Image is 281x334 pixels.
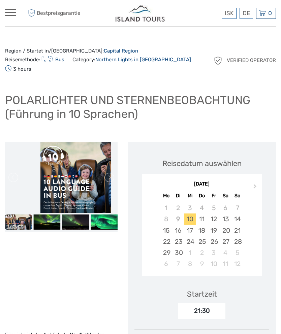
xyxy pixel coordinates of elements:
[220,202,231,213] div: Not available Samstag, 6. September 2025
[184,225,196,236] div: Choose Mittwoch, 17. September 2025
[240,8,253,19] div: DE
[208,202,220,213] div: Not available Freitag, 5. September 2025
[220,236,231,247] div: Choose Samstag, 27. September 2025
[231,258,243,269] div: Choose Sonntag, 12. Oktober 2025
[208,191,220,200] div: Fr
[208,247,220,258] div: Choose Freitag, 3. Oktober 2025
[208,236,220,247] div: Choose Freitag, 26. September 2025
[160,202,172,213] div: Not available Montag, 1. September 2025
[196,213,208,225] div: Choose Donnerstag, 11. September 2025
[184,191,196,200] div: Mi
[184,247,196,258] div: Choose Mittwoch, 1. Oktober 2025
[72,56,191,63] span: Category:
[160,247,172,258] div: Choose Montag, 29. September 2025
[5,55,64,64] span: Reisemethode:
[208,258,220,269] div: Choose Freitag, 10. Oktober 2025
[162,158,242,169] div: Reisedatum auswählen
[231,225,243,236] div: Choose Sonntag, 21. September 2025
[142,181,262,188] div: [DATE]
[227,57,276,64] span: Verified Operator
[184,213,196,225] div: Choose Mittwoch, 10. September 2025
[196,258,208,269] div: Choose Donnerstag, 9. Oktober 2025
[220,225,231,236] div: Choose Samstag, 20. September 2025
[172,247,184,258] div: Choose Dienstag, 30. September 2025
[172,225,184,236] div: Choose Dienstag, 16. September 2025
[231,236,243,247] div: Choose Sonntag, 28. September 2025
[184,202,196,213] div: Not available Mittwoch, 3. September 2025
[220,213,231,225] div: Choose Samstag, 13. September 2025
[5,214,32,230] img: c6cf50144a844480b2eb6c88f1f3a4ad_slider_thumbnail.jpg
[40,142,111,213] img: c6cf50144a844480b2eb6c88f1f3a4ad_main_slider.jpg
[220,247,231,258] div: Choose Samstag, 4. Oktober 2025
[196,191,208,200] div: Do
[196,236,208,247] div: Choose Donnerstag, 25. September 2025
[231,202,243,213] div: Not available Sonntag, 7. September 2025
[184,258,196,269] div: Choose Mittwoch, 8. Oktober 2025
[172,202,184,213] div: Not available Dienstag, 2. September 2025
[5,47,138,55] span: Region / Startet in/[GEOGRAPHIC_DATA]:
[208,213,220,225] div: Choose Freitag, 12. September 2025
[91,214,118,230] img: 4baece29f5834c70a7f5a10913cdb60d_slider_thumbnail.jpeg
[34,214,61,230] img: 801ee5df92de4e63bafe41904be3b9d1_slider_thumbnail.jpg
[231,247,243,258] div: Choose Sonntag, 5. Oktober 2025
[160,258,172,269] div: Choose Montag, 6. Oktober 2025
[267,10,273,16] span: 0
[220,258,231,269] div: Choose Samstag, 11. Oktober 2025
[104,48,138,54] a: Capital Region
[172,258,184,269] div: Choose Dienstag, 7. Oktober 2025
[220,191,231,200] div: Sa
[160,236,172,247] div: Choose Montag, 22. September 2025
[62,214,89,230] img: a013ade79bd94d7d873adae2ef5e0eac_slider_thumbnail.jpg
[196,202,208,213] div: Not available Donnerstag, 4. September 2025
[231,213,243,225] div: Choose Sonntag, 14. September 2025
[95,57,191,63] a: Northern Lights in [GEOGRAPHIC_DATA]
[160,191,172,200] div: Mo
[196,225,208,236] div: Choose Donnerstag, 18. September 2025
[172,191,184,200] div: Di
[172,236,184,247] div: Choose Dienstag, 23. September 2025
[5,93,276,121] h1: POLARLICHTER UND STERNENBEOBACHTUNG (Führung in 10 Sprachen)
[144,202,259,269] div: month 2025-09
[213,55,223,66] img: verified_operator_grey_128.png
[184,236,196,247] div: Choose Mittwoch, 24. September 2025
[160,213,172,225] div: Not available Montag, 8. September 2025
[225,10,233,16] span: ISK
[250,182,261,193] button: Next Month
[196,247,208,258] div: Choose Donnerstag, 2. Oktober 2025
[172,213,184,225] div: Not available Dienstag, 9. September 2025
[26,8,81,19] span: Bestpreisgarantie
[187,289,217,299] div: Startzeit
[231,191,243,200] div: So
[5,64,31,73] span: 3 hours
[160,225,172,236] div: Choose Montag, 15. September 2025
[116,5,165,22] img: Iceland ProTravel
[178,303,225,319] div: 21:30
[5,3,26,23] button: Open LiveChat chat widget
[40,57,64,63] a: Bus
[208,225,220,236] div: Choose Freitag, 19. September 2025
